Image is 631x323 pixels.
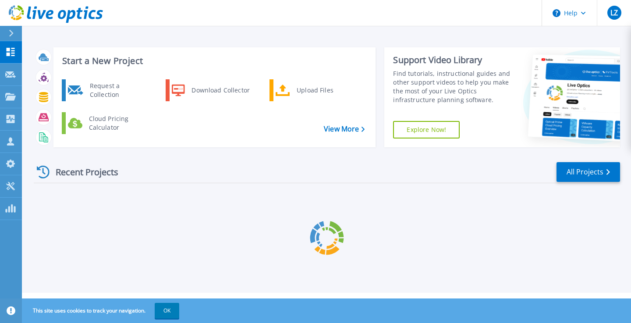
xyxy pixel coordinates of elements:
[85,82,149,99] div: Request a Collection
[557,162,620,182] a: All Projects
[393,54,511,66] div: Support Video Library
[155,303,179,319] button: OK
[62,79,152,101] a: Request a Collection
[292,82,357,99] div: Upload Files
[62,112,152,134] a: Cloud Pricing Calculator
[62,56,365,66] h3: Start a New Project
[393,69,511,104] div: Find tutorials, instructional guides and other support videos to help you make the most of your L...
[393,121,460,138] a: Explore Now!
[187,82,253,99] div: Download Collector
[324,125,365,133] a: View More
[610,9,618,16] span: LZ
[166,79,255,101] a: Download Collector
[34,161,130,183] div: Recent Projects
[85,114,149,132] div: Cloud Pricing Calculator
[269,79,359,101] a: Upload Files
[24,303,179,319] span: This site uses cookies to track your navigation.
